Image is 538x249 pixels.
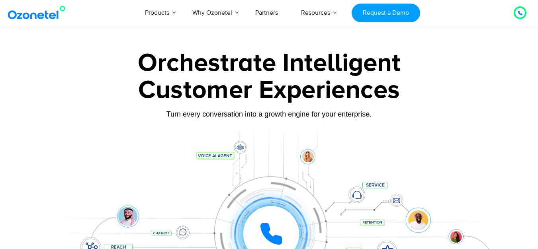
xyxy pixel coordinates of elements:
[20,51,518,76] div: Orchestrate Intelligent
[20,110,518,119] div: Turn every conversation into a growth engine for your enterprise.
[20,71,518,109] div: Customer Experiences
[352,4,420,22] a: Request a Demo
